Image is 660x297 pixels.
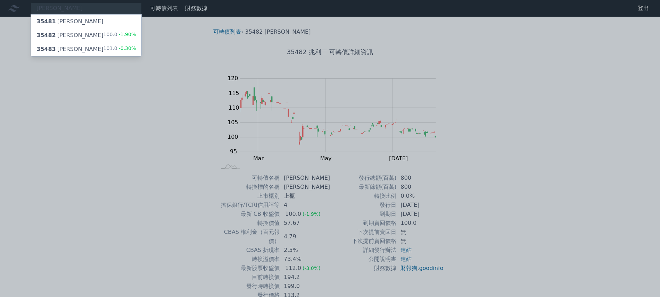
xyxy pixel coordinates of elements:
[117,45,136,51] span: -0.30%
[31,15,141,28] a: 35481[PERSON_NAME]
[36,32,56,39] span: 35482
[104,45,136,53] div: 101.0
[31,28,141,42] a: 35482[PERSON_NAME] 100.0-1.90%
[36,46,56,52] span: 35483
[117,32,136,37] span: -1.90%
[104,31,136,40] div: 100.0
[31,42,141,56] a: 35483[PERSON_NAME] 101.0-0.30%
[36,18,56,25] span: 35481
[36,31,104,40] div: [PERSON_NAME]
[36,17,104,26] div: [PERSON_NAME]
[36,45,104,53] div: [PERSON_NAME]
